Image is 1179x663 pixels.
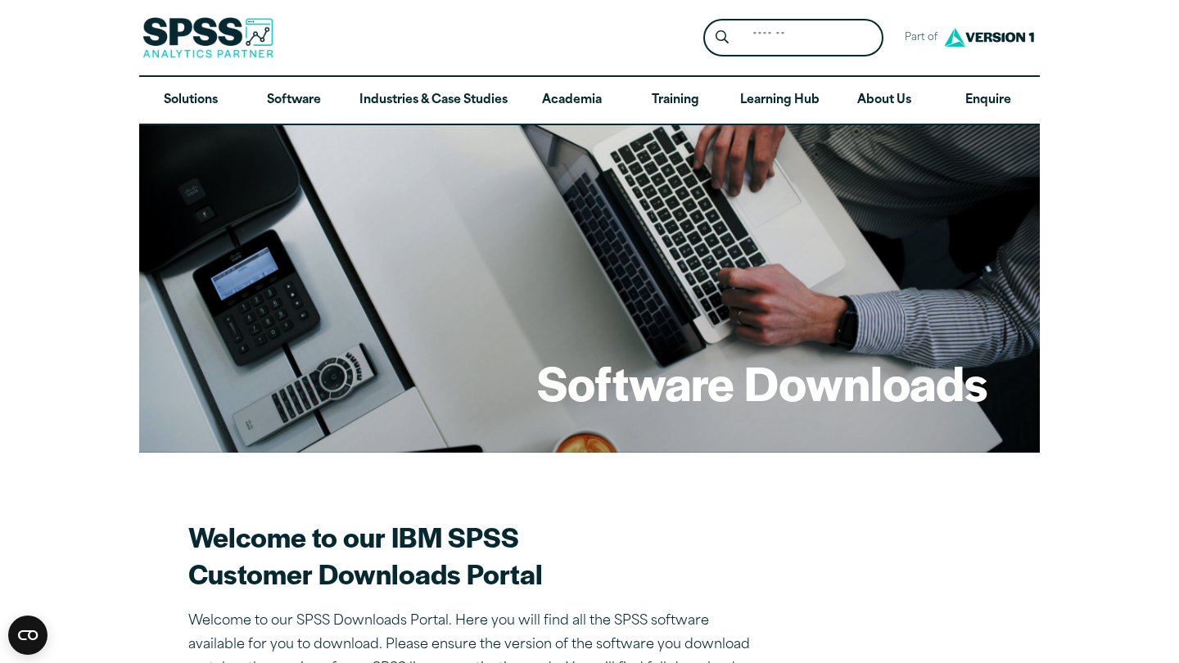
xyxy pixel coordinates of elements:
[624,77,727,124] a: Training
[242,77,346,124] a: Software
[940,22,1038,52] img: Version1 Logo
[897,26,940,50] span: Part of
[703,19,883,57] form: Site Header Search Form
[139,77,1040,124] nav: Desktop version of site main menu
[833,77,936,124] a: About Us
[937,77,1040,124] a: Enquire
[707,23,738,53] button: Search magnifying glass icon
[139,77,242,124] a: Solutions
[8,616,47,655] button: Open CMP widget
[537,350,987,414] h1: Software Downloads
[142,17,273,58] img: SPSS Analytics Partner
[188,518,761,592] h2: Welcome to our IBM SPSS Customer Downloads Portal
[521,77,624,124] a: Academia
[346,77,521,124] a: Industries & Case Studies
[727,77,833,124] a: Learning Hub
[716,30,729,44] svg: Search magnifying glass icon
